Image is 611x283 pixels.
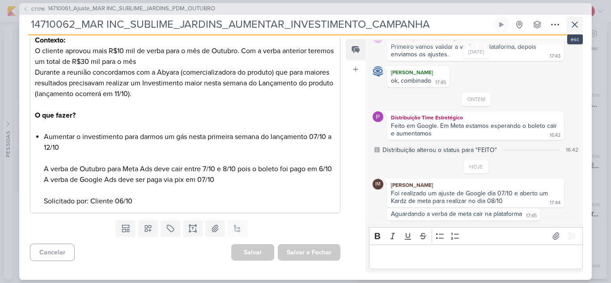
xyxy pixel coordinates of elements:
div: [PERSON_NAME] [389,181,562,190]
div: Foi realizado um ajuste de Google dia 07/10 e aberto um Kardz de meta para realizar no dia 08/10 [391,190,550,205]
div: Primeiro vamos validar a verba na plataforma, depois enviamos os ajustes. [391,43,538,58]
div: 17:44 [550,199,560,207]
div: Editor editing area: main [369,245,583,269]
div: ok, combinado [391,77,431,84]
p: O cliente aprovou mais R$10 mil de verba para o mês de Outubro. Com a verba anterior teremos um t... [35,35,335,99]
img: Distribuição Time Estratégico [373,111,383,122]
input: Kard Sem Título [28,17,492,33]
button: Cancelar [30,244,75,261]
li: Aumentar o investimento para darmos um gás nesta primeira semana do lançamento 07/10 a 12/10 A ve... [44,131,335,207]
strong: Contexto: [35,36,65,45]
div: [PERSON_NAME] [389,68,448,77]
div: Distribuição Time Estratégico [389,113,562,122]
div: Distribuição alterou o status para "FEITO" [382,145,497,155]
div: Feito em Google. Em Meta estamos esperando o boleto cair e aumentamos [391,122,559,137]
div: 17:43 [550,53,560,60]
div: 17:45 [526,212,537,220]
div: esc [567,34,583,44]
strong: O que fazer? [35,111,76,120]
div: 16:42 [566,146,578,154]
div: 17:45 [435,79,446,86]
div: Aguardando a verba de meta cair na plataforma [391,210,522,218]
div: Editor toolbar [369,227,583,245]
div: Este log é visível à todos no kard [374,147,380,152]
p: IM [375,182,381,187]
div: 16:42 [550,132,560,139]
div: Ligar relógio [498,21,505,28]
div: Editor editing area: main [30,28,340,213]
img: Caroline Traven De Andrade [373,66,383,77]
div: Isabella Machado Guimarães [373,179,383,190]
